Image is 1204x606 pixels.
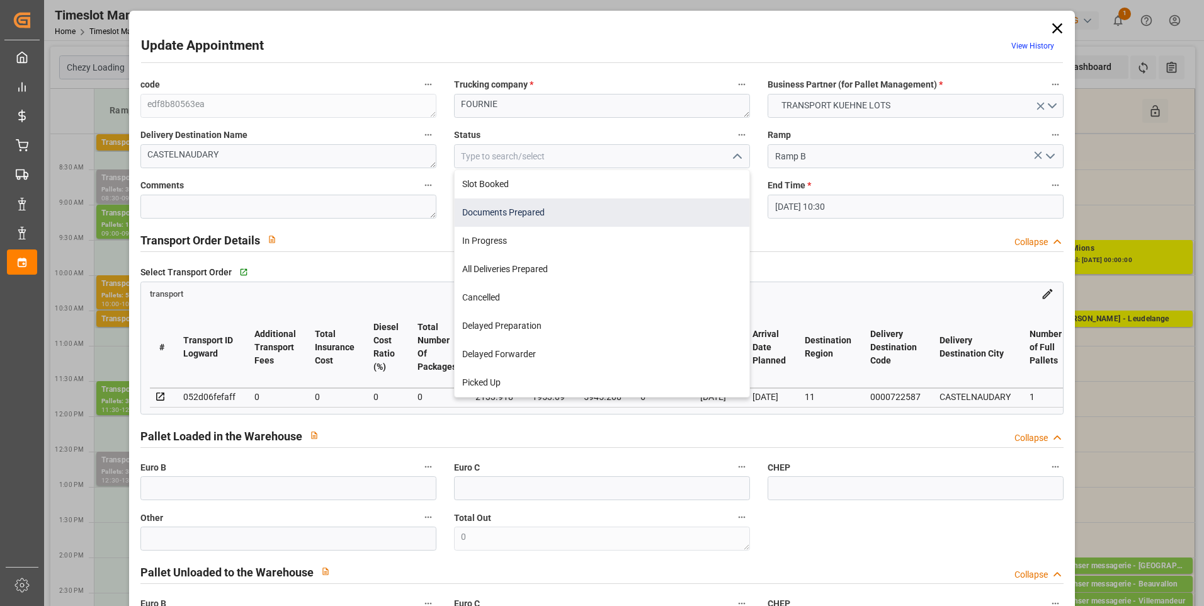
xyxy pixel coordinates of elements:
[140,129,247,142] span: Delivery Destination Name
[420,509,436,525] button: Other
[734,509,750,525] button: Total Out
[455,198,749,227] div: Documents Prepared
[417,389,457,404] div: 0
[743,307,795,388] th: Arrival Date Planned
[1040,147,1059,166] button: open menu
[408,307,466,388] th: Total Number Of Packages
[734,76,750,93] button: Trucking company *
[768,129,791,142] span: Ramp
[455,170,749,198] div: Slot Booked
[141,36,264,56] h2: Update Appointment
[1030,389,1062,404] div: 1
[1047,127,1064,143] button: Ramp
[1047,76,1064,93] button: Business Partner (for Pallet Management) *
[150,289,183,299] span: transport
[1047,459,1064,475] button: CHEP
[455,340,749,369] div: Delayed Forwarder
[140,144,436,168] textarea: CASTELNAUDARY
[140,232,260,249] h2: Transport Order Details
[174,307,245,388] th: Transport ID Logward
[768,144,1064,168] input: Type to search/select
[454,144,750,168] input: Type to search/select
[1014,432,1048,445] div: Collapse
[1014,568,1048,581] div: Collapse
[140,266,232,279] span: Select Transport Order
[315,389,355,404] div: 0
[768,461,790,474] span: CHEP
[930,307,1020,388] th: Delivery Destination City
[768,78,943,91] span: Business Partner (for Pallet Management)
[183,389,236,404] div: 052d06fefaff
[455,227,749,255] div: In Progress
[260,227,284,251] button: View description
[455,283,749,312] div: Cancelled
[140,512,163,525] span: Other
[454,78,533,91] span: Trucking company
[364,307,408,388] th: Diesel Cost Ratio (%)
[314,559,338,583] button: View description
[734,459,750,475] button: Euro C
[454,94,750,118] textarea: FOURNIE
[870,389,921,404] div: 0000722587
[420,76,436,93] button: code
[454,512,491,525] span: Total Out
[150,307,174,388] th: #
[861,307,930,388] th: Delivery Destination Code
[140,78,160,91] span: code
[768,94,1064,118] button: open menu
[752,389,786,404] div: [DATE]
[454,527,750,551] textarea: 0
[455,369,749,397] div: Picked Up
[768,195,1064,219] input: DD-MM-YYYY HH:MM
[775,99,897,112] span: TRANSPORT KUEHNE LOTS
[245,307,305,388] th: Additional Transport Fees
[1047,177,1064,193] button: End Time *
[940,389,1011,404] div: CASTELNAUDARY
[420,177,436,193] button: Comments
[373,389,399,404] div: 0
[140,428,302,445] h2: Pallet Loaded in the Warehouse
[727,147,746,166] button: close menu
[305,307,364,388] th: Total Insurance Cost
[150,288,183,298] a: transport
[454,461,480,474] span: Euro C
[1020,307,1071,388] th: Number of Full Pallets
[254,389,296,404] div: 0
[805,389,851,404] div: 11
[302,423,326,447] button: View description
[1014,236,1048,249] div: Collapse
[734,127,750,143] button: Status
[140,564,314,581] h2: Pallet Unloaded to the Warehouse
[140,94,436,118] textarea: edf8b80563ea
[795,307,861,388] th: Destination Region
[420,127,436,143] button: Delivery Destination Name
[1011,42,1054,50] a: View History
[140,179,184,192] span: Comments
[455,312,749,340] div: Delayed Preparation
[454,129,480,142] span: Status
[420,459,436,475] button: Euro B
[455,255,749,283] div: All Deliveries Prepared
[140,461,166,474] span: Euro B
[768,179,811,192] span: End Time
